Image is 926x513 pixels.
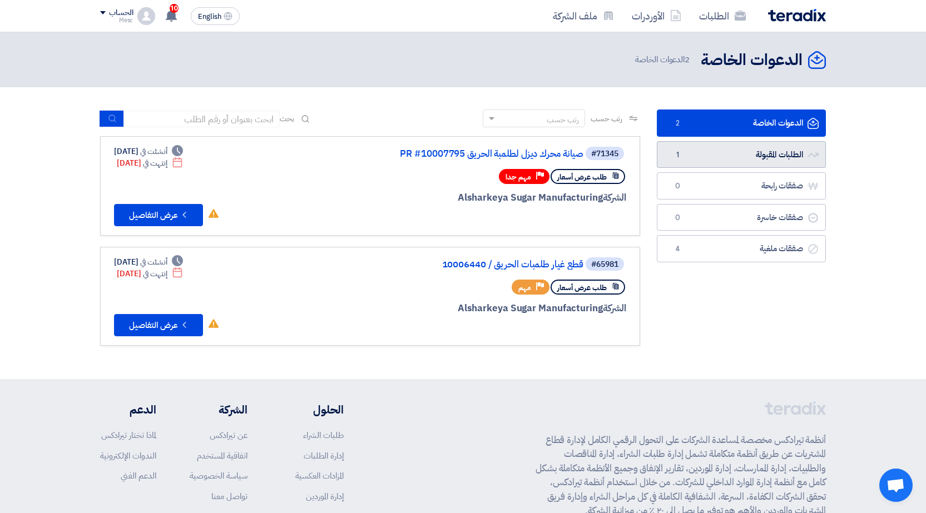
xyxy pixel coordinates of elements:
span: 0 [671,181,684,192]
span: إنتهت في [143,157,167,169]
button: English [191,7,240,25]
span: 2 [685,53,690,66]
span: بحث [280,113,294,124]
a: الدعوات الخاصة2 [657,109,826,137]
button: عرض التفاصيل [114,204,203,226]
a: عن تيرادكس [210,429,247,441]
span: رتب حسب [591,113,622,124]
div: [DATE] [117,268,183,280]
a: الندوات الإلكترونية [100,450,156,462]
span: 4 [671,243,684,255]
a: الطلبات [690,3,755,29]
span: الشركة [603,191,627,205]
li: الدعم [100,401,156,418]
a: المزادات العكسية [295,470,344,482]
div: #65981 [591,261,618,268]
span: مهم [518,282,531,293]
span: 10 [170,4,179,13]
a: لماذا تختار تيرادكس [101,429,156,441]
a: تواصل معنا [211,490,247,502]
span: أنشئت في [140,146,167,157]
div: Open chat [879,469,913,502]
img: Teradix logo [768,9,826,22]
h2: الدعوات الخاصة [701,49,803,71]
span: أنشئت في [140,256,167,268]
a: قطع غيار طلمبات الحريق / 10006440 [361,260,583,270]
span: 2 [671,118,684,129]
div: [DATE] [117,157,183,169]
button: عرض التفاصيل [114,314,203,336]
li: الشركة [190,401,247,418]
span: إنتهت في [143,268,167,280]
a: الأوردرات [623,3,690,29]
span: 0 [671,212,684,223]
div: Alsharkeya Sugar Manufacturing [359,301,626,316]
a: إدارة الموردين [306,490,344,502]
div: Mesc [100,17,133,23]
div: الحساب [109,8,133,18]
img: profile_test.png [137,7,155,25]
span: مهم جدا [506,172,531,182]
a: طلبات الشراء [303,429,344,441]
a: الطلبات المقبولة1 [657,141,826,168]
a: صفقات خاسرة0 [657,204,826,231]
li: الحلول [281,401,344,418]
a: صفقات ملغية4 [657,235,826,262]
span: الدعوات الخاصة [635,53,692,66]
a: إدارة الطلبات [304,450,344,462]
span: طلب عرض أسعار [557,172,607,182]
div: [DATE] [114,146,183,157]
a: اتفاقية المستخدم [197,450,247,462]
a: ملف الشركة [544,3,623,29]
input: ابحث بعنوان أو رقم الطلب [124,111,280,127]
span: English [198,13,221,21]
span: طلب عرض أسعار [557,282,607,293]
a: صفقات رابحة0 [657,172,826,200]
div: #71345 [591,150,618,158]
a: صيانة محرك ديزل لطلمبة الحريق PR #10007795 [361,149,583,159]
div: [DATE] [114,256,183,268]
span: الشركة [603,301,627,315]
span: 1 [671,150,684,161]
div: Alsharkeya Sugar Manufacturing [359,191,626,205]
a: الدعم الفني [121,470,156,482]
div: رتب حسب [547,114,579,126]
a: سياسة الخصوصية [190,470,247,482]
